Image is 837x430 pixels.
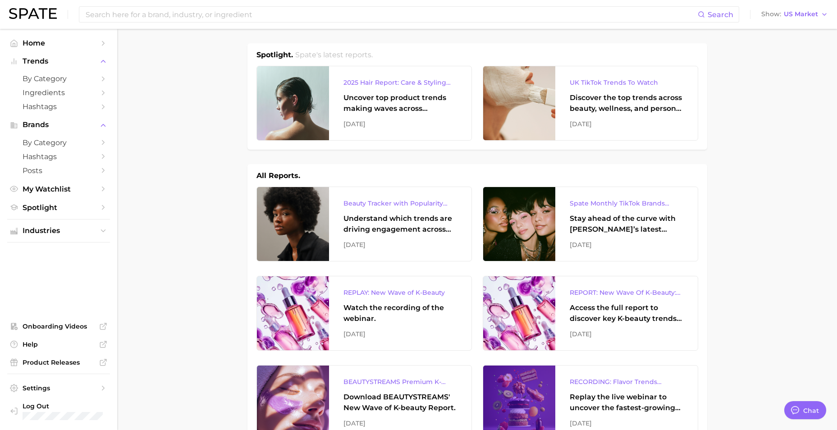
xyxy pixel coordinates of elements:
div: Stay ahead of the curve with [PERSON_NAME]’s latest monthly tracker, spotlighting the fastest-gro... [570,213,683,235]
a: Ingredients [7,86,110,100]
span: by Category [23,74,95,83]
div: [DATE] [343,119,457,129]
div: Spate Monthly TikTok Brands Tracker [570,198,683,209]
a: by Category [7,136,110,150]
div: [DATE] [570,239,683,250]
div: REPLAY: New Wave of K-Beauty [343,287,457,298]
span: Log Out [23,402,103,410]
span: Product Releases [23,358,95,366]
button: ShowUS Market [759,9,830,20]
a: Beauty Tracker with Popularity IndexUnderstand which trends are driving engagement across platfor... [256,187,472,261]
div: Understand which trends are driving engagement across platforms in the skin, hair, makeup, and fr... [343,213,457,235]
a: My Watchlist [7,182,110,196]
a: Product Releases [7,356,110,369]
span: Search [708,10,733,19]
span: Spotlight [23,203,95,212]
span: US Market [784,12,818,17]
div: Replay the live webinar to uncover the fastest-growing flavor trends and what they signal about e... [570,392,683,413]
div: Discover the top trends across beauty, wellness, and personal care on TikTok [GEOGRAPHIC_DATA]. [570,92,683,114]
a: Help [7,338,110,351]
div: Uncover top product trends making waves across platforms — along with key insights into benefits,... [343,92,457,114]
span: Hashtags [23,102,95,111]
button: Trends [7,55,110,68]
span: Settings [23,384,95,392]
div: BEAUTYSTREAMS Premium K-beauty Trends Report [343,376,457,387]
h1: All Reports. [256,170,300,181]
div: [DATE] [570,418,683,429]
button: Brands [7,118,110,132]
span: My Watchlist [23,185,95,193]
span: Industries [23,227,95,235]
a: Home [7,36,110,50]
span: by Category [23,138,95,147]
a: Settings [7,381,110,395]
span: Posts [23,166,95,175]
span: Ingredients [23,88,95,97]
div: [DATE] [570,119,683,129]
div: Access the full report to discover key K-beauty trends influencing [DATE] beauty market [570,302,683,324]
div: [DATE] [570,329,683,339]
img: SPATE [9,8,57,19]
div: RECORDING: Flavor Trends Decoded - What's New & What's Next According to TikTok & Google [570,376,683,387]
span: Help [23,340,95,348]
div: [DATE] [343,418,457,429]
div: 2025 Hair Report: Care & Styling Products [343,77,457,88]
a: Onboarding Videos [7,320,110,333]
h1: Spotlight. [256,50,293,60]
span: Home [23,39,95,47]
div: UK TikTok Trends To Watch [570,77,683,88]
a: Posts [7,164,110,178]
a: REPORT: New Wave Of K-Beauty: [GEOGRAPHIC_DATA]’s Trending Innovations In Skincare & Color Cosmet... [483,276,698,351]
div: Beauty Tracker with Popularity Index [343,198,457,209]
span: Onboarding Videos [23,322,95,330]
a: Spate Monthly TikTok Brands TrackerStay ahead of the curve with [PERSON_NAME]’s latest monthly tr... [483,187,698,261]
h2: Spate's latest reports. [295,50,373,60]
span: Hashtags [23,152,95,161]
span: Brands [23,121,95,129]
div: Download BEAUTYSTREAMS' New Wave of K-beauty Report. [343,392,457,413]
span: Show [761,12,781,17]
a: 2025 Hair Report: Care & Styling ProductsUncover top product trends making waves across platforms... [256,66,472,141]
a: UK TikTok Trends To WatchDiscover the top trends across beauty, wellness, and personal care on Ti... [483,66,698,141]
span: Trends [23,57,95,65]
a: Log out. Currently logged in with e-mail rina.brinas@loreal.com. [7,399,110,423]
a: by Category [7,72,110,86]
a: Spotlight [7,201,110,215]
a: Hashtags [7,100,110,114]
div: REPORT: New Wave Of K-Beauty: [GEOGRAPHIC_DATA]’s Trending Innovations In Skincare & Color Cosmetics [570,287,683,298]
button: Industries [7,224,110,238]
a: Hashtags [7,150,110,164]
div: [DATE] [343,329,457,339]
div: Watch the recording of the webinar. [343,302,457,324]
a: REPLAY: New Wave of K-BeautyWatch the recording of the webinar.[DATE] [256,276,472,351]
div: [DATE] [343,239,457,250]
input: Search here for a brand, industry, or ingredient [85,7,698,22]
